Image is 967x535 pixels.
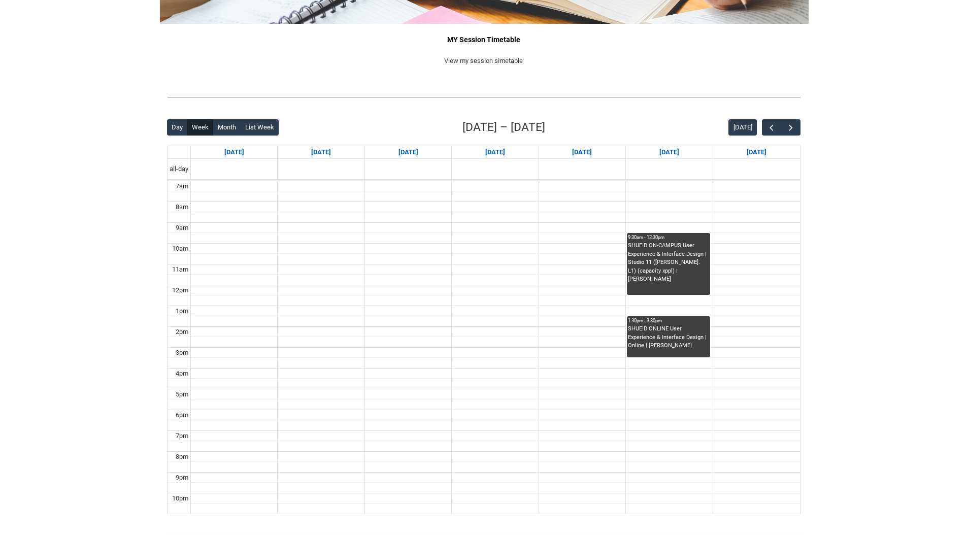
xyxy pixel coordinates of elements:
div: 4pm [174,369,190,379]
h2: [DATE] – [DATE] [462,119,545,136]
a: Go to September 18, 2025 [570,146,594,158]
a: Go to September 17, 2025 [483,146,507,158]
div: 8am [174,202,190,212]
span: all-day [168,164,190,174]
button: Week [187,119,213,136]
button: Next Week [781,119,800,136]
button: List Week [240,119,279,136]
div: 9am [174,223,190,233]
div: 11am [170,264,190,275]
div: 3pm [174,348,190,358]
p: View my session simetable [167,56,801,66]
div: 7pm [174,431,190,441]
a: Go to September 16, 2025 [396,146,420,158]
button: [DATE] [728,119,757,136]
button: Day [167,119,188,136]
div: 7am [174,181,190,191]
div: 12pm [170,285,190,295]
div: 6pm [174,410,190,420]
a: Go to September 19, 2025 [657,146,681,158]
a: Go to September 15, 2025 [309,146,333,158]
div: 9:30am - 12:30pm [628,234,709,241]
img: REDU_GREY_LINE [167,92,801,103]
div: SHUEID ONLINE User Experience & Interface Design | Online | [PERSON_NAME] [628,325,709,350]
div: 8pm [174,452,190,462]
div: 2pm [174,327,190,337]
div: 10am [170,244,190,254]
div: 10pm [170,493,190,504]
a: Go to September 14, 2025 [222,146,246,158]
div: 5pm [174,389,190,399]
div: 9pm [174,473,190,483]
strong: MY Session Timetable [447,36,520,44]
button: Month [213,119,241,136]
button: Previous Week [762,119,781,136]
div: 1pm [174,306,190,316]
div: SHUEID ON-CAMPUS User Experience & Interface Design | Studio 11 ([PERSON_NAME]. L1) (capacity xpp... [628,242,709,284]
a: Go to September 20, 2025 [745,146,769,158]
div: 1:30pm - 3:30pm [628,317,709,324]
